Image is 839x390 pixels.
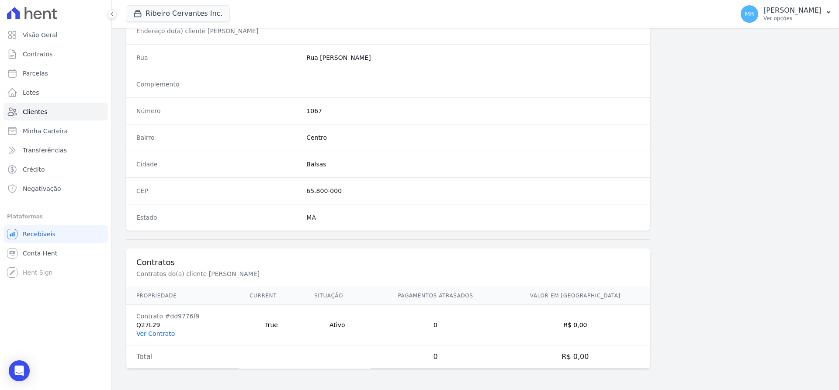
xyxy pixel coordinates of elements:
[126,345,239,369] td: Total
[23,127,68,135] span: Minha Carteira
[306,53,640,62] dd: Rua [PERSON_NAME]
[239,305,304,345] td: True
[23,88,39,97] span: Lotes
[9,360,30,381] div: Open Intercom Messenger
[3,103,108,121] a: Clientes
[306,107,640,115] dd: 1067
[304,305,371,345] td: Ativo
[500,287,650,305] th: Valor em [GEOGRAPHIC_DATA]
[371,345,500,369] td: 0
[23,249,57,258] span: Conta Hent
[136,160,299,169] dt: Cidade
[763,15,822,22] p: Ver opções
[3,45,108,63] a: Contratos
[136,213,299,222] dt: Estado
[500,305,650,345] td: R$ 0,00
[23,107,47,116] span: Clientes
[3,225,108,243] a: Recebíveis
[3,65,108,82] a: Parcelas
[23,69,48,78] span: Parcelas
[23,184,61,193] span: Negativação
[126,5,230,22] button: Ribeiro Cervantes Inc.
[23,165,45,174] span: Crédito
[304,287,371,305] th: Situação
[306,186,640,195] dd: 65.800-000
[3,161,108,178] a: Crédito
[136,27,430,35] p: Endereço do(a) cliente [PERSON_NAME]
[23,230,55,238] span: Recebíveis
[239,287,304,305] th: Current
[136,53,299,62] dt: Rua
[745,11,754,17] span: MR
[3,84,108,101] a: Lotes
[3,180,108,197] a: Negativação
[126,287,239,305] th: Propriedade
[371,305,500,345] td: 0
[136,80,299,89] dt: Complemento
[126,305,239,345] td: Q27L29
[136,186,299,195] dt: CEP
[3,122,108,140] a: Minha Carteira
[500,345,650,369] td: R$ 0,00
[371,287,500,305] th: Pagamentos Atrasados
[136,312,229,321] div: Contrato #dd9776f9
[7,211,104,222] div: Plataformas
[306,160,640,169] dd: Balsas
[734,2,839,26] button: MR [PERSON_NAME] Ver opções
[3,142,108,159] a: Transferências
[136,257,640,268] h3: Contratos
[3,26,108,44] a: Visão Geral
[23,146,67,155] span: Transferências
[306,133,640,142] dd: Centro
[136,330,175,337] a: Ver Contrato
[763,6,822,15] p: [PERSON_NAME]
[136,133,299,142] dt: Bairro
[3,245,108,262] a: Conta Hent
[306,213,640,222] dd: MA
[136,269,430,278] p: Contratos do(a) cliente [PERSON_NAME]
[23,50,52,59] span: Contratos
[136,107,299,115] dt: Número
[23,31,58,39] span: Visão Geral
